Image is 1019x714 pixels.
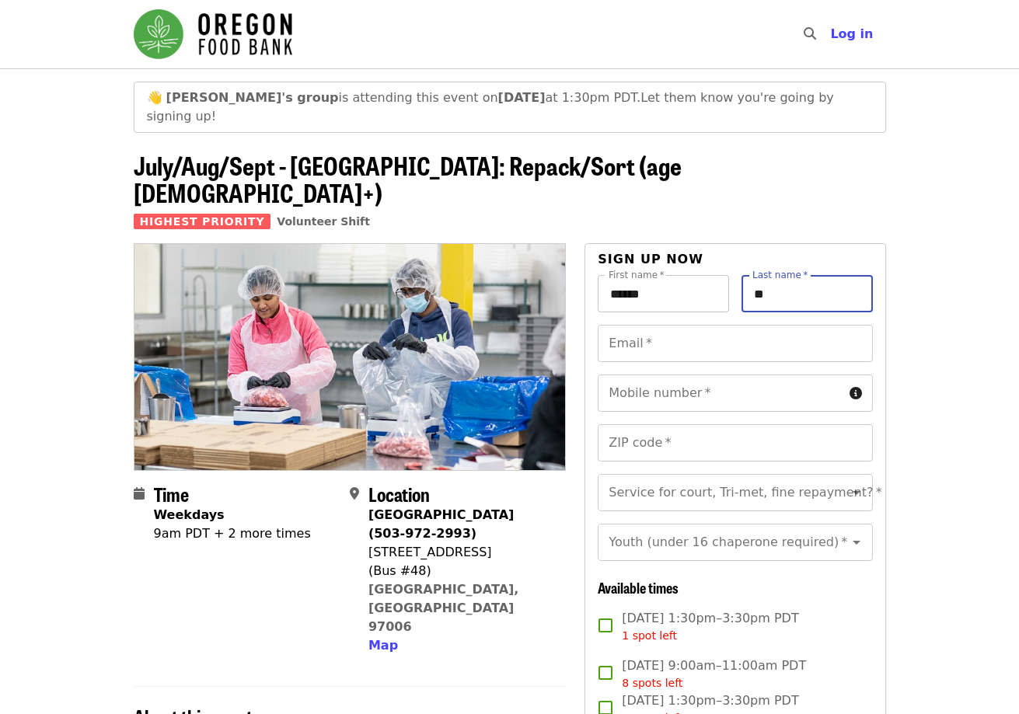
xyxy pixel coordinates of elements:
input: Search [825,16,838,53]
button: Log in [818,19,885,50]
span: Time [154,480,189,507]
label: Last name [752,270,808,280]
strong: Weekdays [154,507,225,522]
span: Location [368,480,430,507]
a: [GEOGRAPHIC_DATA], [GEOGRAPHIC_DATA] 97006 [368,582,519,634]
i: circle-info icon [850,386,862,401]
label: First name [609,270,665,280]
span: is attending this event on at 1:30pm PDT. [166,90,641,105]
div: (Bus #48) [368,562,553,580]
i: map-marker-alt icon [350,486,359,501]
a: Volunteer Shift [277,215,370,228]
span: Log in [830,26,873,41]
img: July/Aug/Sept - Beaverton: Repack/Sort (age 10+) organized by Oregon Food Bank [134,244,566,469]
span: Sign up now [598,252,703,266]
span: Highest Priority [134,214,271,229]
span: Available times [598,577,679,597]
span: Map [368,638,398,653]
input: Mobile number [598,374,843,412]
span: [DATE] 1:30pm–3:30pm PDT [622,609,798,644]
span: July/Aug/Sept - [GEOGRAPHIC_DATA]: Repack/Sort (age [DEMOGRAPHIC_DATA]+) [134,147,682,211]
input: ZIP code [598,424,872,461]
strong: [PERSON_NAME]'s group [166,90,339,105]
input: Email [598,325,872,362]
input: First name [598,275,729,312]
input: Last name [742,275,873,312]
span: [DATE] 9:00am–11:00am PDT [622,657,806,691]
span: waving emoji [147,90,162,105]
button: Open [846,531,867,553]
strong: [DATE] [498,90,546,105]
span: 1 spot left [622,629,677,642]
div: [STREET_ADDRESS] [368,543,553,562]
strong: [GEOGRAPHIC_DATA] (503-972-2993) [368,507,514,541]
div: 9am PDT + 2 more times [154,524,311,543]
button: Open [846,482,867,503]
span: 8 spots left [622,677,682,689]
img: Oregon Food Bank - Home [134,9,292,59]
i: search icon [804,26,816,41]
i: calendar icon [134,486,145,501]
button: Map [368,636,398,655]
